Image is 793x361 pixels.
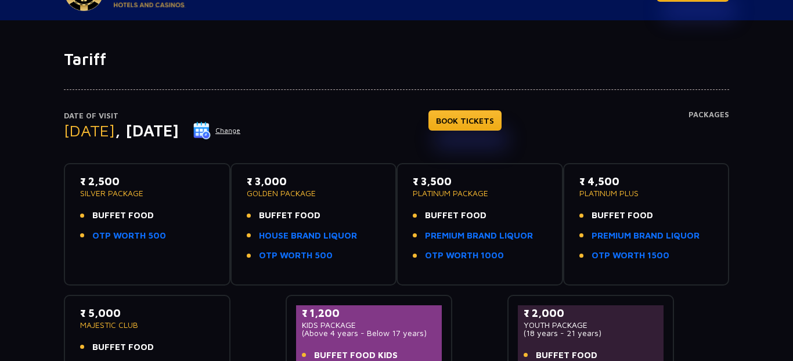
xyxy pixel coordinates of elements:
[64,110,241,122] p: Date of Visit
[425,209,486,222] span: BUFFET FOOD
[92,229,166,243] a: OTP WORTH 500
[259,229,357,243] a: HOUSE BRAND LIQUOR
[413,174,547,189] p: ₹ 3,500
[689,110,729,152] h4: Packages
[80,321,214,329] p: MAJESTIC CLUB
[302,329,436,337] p: (Above 4 years - Below 17 years)
[592,229,700,243] a: PREMIUM BRAND LIQUOR
[524,305,658,321] p: ₹ 2,000
[92,341,154,354] span: BUFFET FOOD
[115,121,179,140] span: , [DATE]
[425,249,504,262] a: OTP WORTH 1000
[247,174,381,189] p: ₹ 3,000
[259,249,333,262] a: OTP WORTH 500
[524,329,658,337] p: (18 years - 21 years)
[592,249,669,262] a: OTP WORTH 1500
[579,189,713,197] p: PLATINUM PLUS
[425,229,533,243] a: PREMIUM BRAND LIQUOR
[302,305,436,321] p: ₹ 1,200
[80,305,214,321] p: ₹ 5,000
[428,110,502,131] a: BOOK TICKETS
[64,49,729,69] h1: Tariff
[302,321,436,329] p: KIDS PACKAGE
[524,321,658,329] p: YOUTH PACKAGE
[80,174,214,189] p: ₹ 2,500
[64,121,115,140] span: [DATE]
[413,189,547,197] p: PLATINUM PACKAGE
[259,209,320,222] span: BUFFET FOOD
[193,121,241,140] button: Change
[579,174,713,189] p: ₹ 4,500
[592,209,653,222] span: BUFFET FOOD
[92,209,154,222] span: BUFFET FOOD
[247,189,381,197] p: GOLDEN PACKAGE
[80,189,214,197] p: SILVER PACKAGE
